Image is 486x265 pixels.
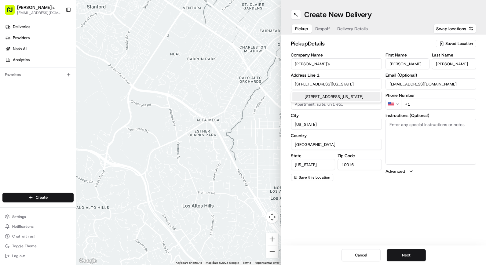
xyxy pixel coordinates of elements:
[2,252,74,260] button: Log out
[2,70,74,80] div: Favorites
[6,105,16,115] img: Angelique Valdez
[436,39,476,48] button: Saved Location
[432,58,476,69] input: Enter last name
[17,4,55,10] button: [PERSON_NAME]'s
[386,93,476,97] label: Phone Number
[2,212,74,221] button: Settings
[2,44,76,54] a: Nash AI
[36,195,48,200] span: Create
[291,174,333,181] button: Save this Location
[58,136,98,143] span: API Documentation
[266,233,278,245] button: Zoom in
[2,22,76,32] a: Deliveries
[13,35,30,41] span: Providers
[338,159,382,170] input: Enter zip code
[316,26,330,32] span: Dropoff
[433,24,476,34] button: Swap locations
[291,113,382,118] label: City
[12,224,34,229] span: Notifications
[291,133,382,138] label: Country
[291,154,335,158] label: State
[386,168,405,174] label: Advanced
[291,91,382,103] div: Suggestions
[2,33,76,43] a: Providers
[291,119,382,130] input: Enter city
[95,78,111,85] button: See all
[387,249,426,261] button: Next
[291,159,335,170] input: Enter state
[78,257,98,265] img: Google
[43,151,74,156] a: Powered byPylon
[206,261,239,264] span: Map data ©2025 Google
[2,55,76,65] a: Analytics
[2,232,74,241] button: Chat with us!
[291,53,382,57] label: Company Name
[292,92,380,101] div: [STREET_ADDRESS][US_STATE]
[4,134,49,145] a: 📗Knowledge Base
[386,53,430,57] label: First Name
[66,95,68,100] span: •
[51,111,53,116] span: •
[52,137,57,142] div: 💻
[2,242,74,250] button: Toggle Theme
[386,168,476,174] button: Advanced
[386,78,476,89] input: Enter email address
[12,111,17,116] img: 1736555255976-a54dd68f-1ca7-489b-9aae-adbdc363a1c4
[17,10,61,15] button: [EMAIL_ADDRESS][DOMAIN_NAME]
[6,24,111,34] p: Welcome 👋
[78,257,98,265] a: Open this area in Google Maps (opens a new window)
[6,58,17,69] img: 1736555255976-a54dd68f-1ca7-489b-9aae-adbdc363a1c4
[49,134,100,145] a: 💻API Documentation
[12,95,17,100] img: 1736555255976-a54dd68f-1ca7-489b-9aae-adbdc363a1c4
[291,139,382,150] input: Enter country
[176,261,202,265] button: Keyboard shortcuts
[338,26,368,32] span: Delivery Details
[6,89,16,101] img: Wisdom Oko
[13,46,27,52] span: Nash AI
[19,111,49,116] span: [PERSON_NAME]
[255,261,280,264] a: Report a map error
[291,78,382,89] input: Enter address
[386,73,476,77] label: Email (Optional)
[2,222,74,231] button: Notifications
[2,193,74,202] button: Create
[266,245,278,258] button: Zoom out
[436,26,466,32] span: Swap locations
[266,211,278,223] button: Map camera controls
[27,58,100,64] div: Start new chat
[13,58,24,69] img: 5e9a9d7314ff4150bce227a61376b483.jpg
[61,151,74,156] span: Pylon
[2,2,63,17] button: [PERSON_NAME]'s[EMAIL_ADDRESS][DOMAIN_NAME]
[6,137,11,142] div: 📗
[401,99,476,110] input: Enter phone number
[243,261,251,264] a: Terms
[6,79,39,84] div: Past conversations
[342,249,381,261] button: Cancel
[291,39,433,48] h2: pickup Details
[291,73,382,77] label: Address Line 1
[386,58,430,69] input: Enter first name
[305,10,372,20] h1: Create New Delivery
[291,58,382,69] input: Enter company name
[12,214,26,219] span: Settings
[12,253,25,258] span: Log out
[104,60,111,67] button: Start new chat
[6,6,18,18] img: Nash
[386,113,476,118] label: Instructions (Optional)
[54,111,67,116] span: [DATE]
[19,95,65,100] span: Wisdom [PERSON_NAME]
[12,136,47,143] span: Knowledge Base
[445,41,473,46] span: Saved Location
[299,175,331,180] span: Save this Location
[13,57,30,63] span: Analytics
[13,24,30,30] span: Deliveries
[432,53,476,57] label: Last Name
[27,64,84,69] div: We're available if you need us!
[16,39,101,46] input: Clear
[12,244,37,249] span: Toggle Theme
[291,99,382,110] input: Apartment, suite, unit, etc.
[12,234,35,239] span: Chat with us!
[70,95,82,100] span: [DATE]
